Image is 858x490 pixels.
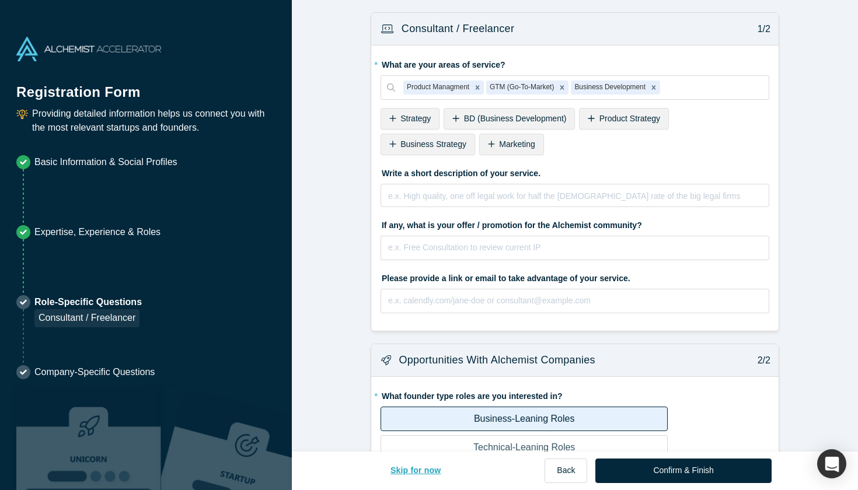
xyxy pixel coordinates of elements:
[595,459,771,483] button: Confirm & Finish
[34,225,161,239] p: Expertise, Experience & Roles
[545,459,587,483] button: Back
[16,69,275,103] h1: Registration Form
[378,459,454,483] button: Skip for now
[381,55,769,71] label: What are your areas of service?
[571,80,647,94] div: Business Development
[556,80,568,94] div: Remove GTM (Go-To-Market)
[751,353,770,367] p: 2/2
[34,155,177,169] p: Basic Information & Social Profiles
[381,386,769,402] label: What founder type roles are you interested in?
[599,114,660,123] span: Product Strategy
[32,107,275,135] p: Providing detailed information helps us connect you with the most relevant startups and founders.
[381,163,769,180] label: Write a short description of your service.
[479,134,544,155] div: Marketing
[486,80,556,94] div: GTM (Go-To-Market)
[471,80,484,94] div: Remove Product Managment
[402,21,514,37] h3: Consultant / Freelancer
[499,139,535,149] span: Marketing
[751,22,770,36] p: 1/2
[389,189,762,212] div: rdw-editor
[464,114,567,123] span: BD (Business Development)
[647,80,660,94] div: Remove Business Development
[381,236,769,260] input: e.x. Free Consultation to review current IP
[403,80,471,94] div: Product Managment
[399,352,595,368] h3: Opportunities with Alchemist companies
[34,309,139,327] div: Consultant / Freelancer
[473,440,575,454] p: Technical-Leaning Roles
[34,365,155,379] p: Company-Specific Questions
[381,134,475,155] div: Business Strategy
[400,114,431,123] span: Strategy
[381,108,440,129] div: Strategy
[381,184,769,207] div: rdw-wrapper
[16,37,161,61] img: Alchemist Accelerator Logo
[381,215,769,232] label: If any, what is your offer / promotion for the Alchemist community?
[400,139,466,149] span: Business Strategy
[579,108,669,129] div: Product Strategy
[34,295,142,309] p: Role-Specific Questions
[381,289,769,313] input: e.x. calendly.com/jane-doe or consultant@example.com
[474,412,575,426] p: Business-Leaning Roles
[381,268,769,285] label: Please provide a link or email to take advantage of your service.
[444,108,575,129] div: BD (Business Development)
